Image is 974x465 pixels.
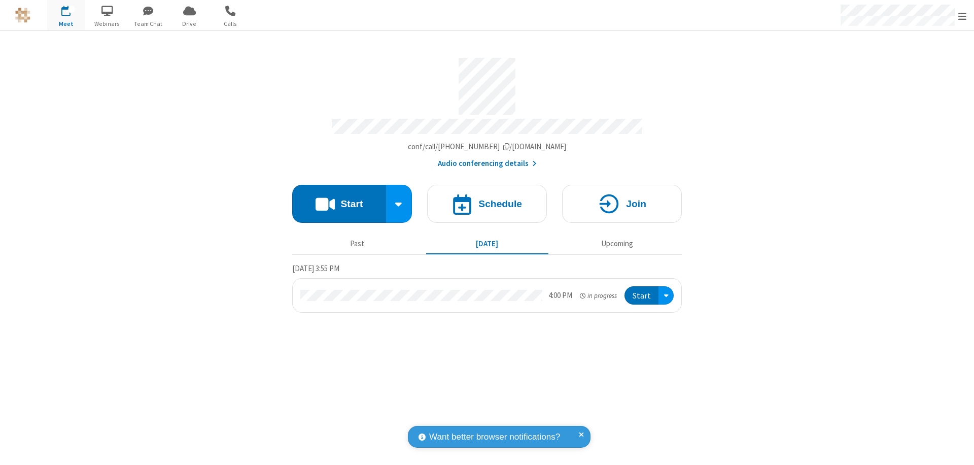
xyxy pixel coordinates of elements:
[478,199,522,209] h4: Schedule
[658,286,674,305] div: Open menu
[68,6,75,13] div: 1
[626,199,646,209] h4: Join
[47,19,85,28] span: Meet
[386,185,412,223] div: Start conference options
[408,142,567,151] span: Copy my meeting room link
[292,50,682,170] section: Account details
[292,263,339,273] span: [DATE] 3:55 PM
[624,286,658,305] button: Start
[129,19,167,28] span: Team Chat
[296,234,419,253] button: Past
[292,185,386,223] button: Start
[170,19,208,28] span: Drive
[548,290,572,302] div: 4:00 PM
[556,234,678,253] button: Upcoming
[429,430,560,444] span: Want better browser notifications?
[427,185,547,223] button: Schedule
[438,158,537,170] button: Audio conferencing details
[340,199,363,209] h4: Start
[212,19,250,28] span: Calls
[426,234,548,253] button: [DATE]
[15,8,30,23] img: QA Selenium DO NOT DELETE OR CHANGE
[562,185,682,223] button: Join
[408,141,567,153] button: Copy my meeting room linkCopy my meeting room link
[292,262,682,313] section: Today's Meetings
[580,291,617,301] em: in progress
[88,19,126,28] span: Webinars
[949,439,966,458] iframe: Chat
